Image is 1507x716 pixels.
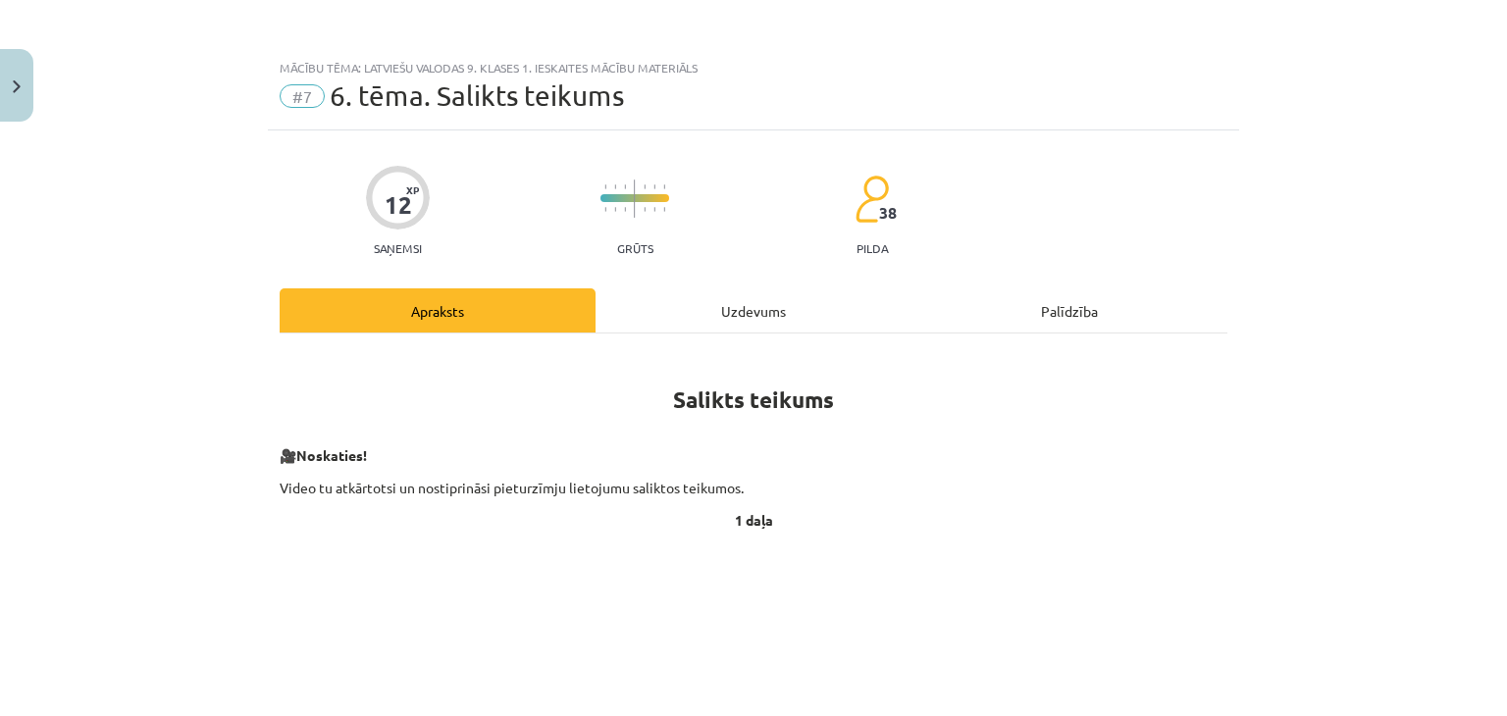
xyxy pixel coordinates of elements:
img: icon-short-line-57e1e144782c952c97e751825c79c345078a6d821885a25fce030b3d8c18986b.svg [653,184,655,189]
img: icon-short-line-57e1e144782c952c97e751825c79c345078a6d821885a25fce030b3d8c18986b.svg [653,207,655,212]
span: 6. tēma. Salikts teikums [330,79,624,112]
div: Mācību tēma: Latviešu valodas 9. klases 1. ieskaites mācību materiāls [280,61,1227,75]
img: icon-short-line-57e1e144782c952c97e751825c79c345078a6d821885a25fce030b3d8c18986b.svg [604,184,606,189]
p: 🎥 [280,445,1227,466]
div: Apraksts [280,288,596,332]
p: pilda [857,241,888,255]
div: Uzdevums [596,288,911,332]
p: Saņemsi [366,241,430,255]
img: icon-short-line-57e1e144782c952c97e751825c79c345078a6d821885a25fce030b3d8c18986b.svg [663,207,665,212]
span: #7 [280,84,325,108]
img: students-c634bb4e5e11cddfef0936a35e636f08e4e9abd3cc4e673bd6f9a4125e45ecb1.svg [855,175,889,224]
img: icon-short-line-57e1e144782c952c97e751825c79c345078a6d821885a25fce030b3d8c18986b.svg [604,207,606,212]
img: icon-short-line-57e1e144782c952c97e751825c79c345078a6d821885a25fce030b3d8c18986b.svg [663,184,665,189]
span: XP [406,184,419,195]
img: icon-short-line-57e1e144782c952c97e751825c79c345078a6d821885a25fce030b3d8c18986b.svg [624,184,626,189]
div: 12 [385,191,412,219]
p: Video tu atkārtotsi un nostiprināsi pieturzīmju lietojumu saliktos teikumos. [280,478,1227,498]
p: Grūts [617,241,653,255]
strong: 1 daļa [735,511,773,529]
img: icon-short-line-57e1e144782c952c97e751825c79c345078a6d821885a25fce030b3d8c18986b.svg [614,184,616,189]
strong: Noskaties! [296,446,367,464]
img: icon-short-line-57e1e144782c952c97e751825c79c345078a6d821885a25fce030b3d8c18986b.svg [644,184,646,189]
img: icon-short-line-57e1e144782c952c97e751825c79c345078a6d821885a25fce030b3d8c18986b.svg [624,207,626,212]
img: icon-long-line-d9ea69661e0d244f92f715978eff75569469978d946b2353a9bb055b3ed8787d.svg [634,179,636,218]
strong: Salikts teikums [673,385,834,414]
img: icon-close-lesson-0947bae3869378f0d4975bcd49f059093ad1ed9edebbc8119c70593378902aed.svg [13,80,21,93]
img: icon-short-line-57e1e144782c952c97e751825c79c345078a6d821885a25fce030b3d8c18986b.svg [614,207,616,212]
div: Palīdzība [911,288,1227,332]
span: 38 [879,204,897,222]
img: icon-short-line-57e1e144782c952c97e751825c79c345078a6d821885a25fce030b3d8c18986b.svg [644,207,646,212]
